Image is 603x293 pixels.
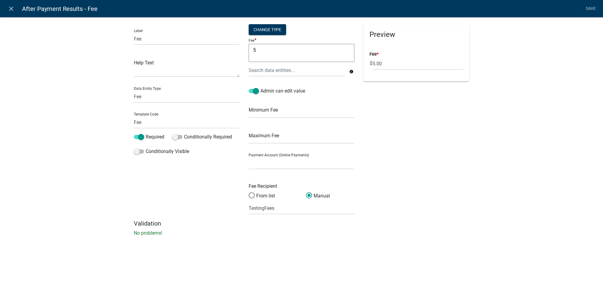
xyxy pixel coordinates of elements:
label: Admin can edit value [249,87,305,95]
p: Fee [249,38,254,43]
div: Change Type [249,24,286,35]
span: $ [369,57,373,70]
h5: Preview [369,30,463,39]
div: Fee Recipient [244,183,359,190]
span: After Payment Results - Fee [22,3,98,15]
label: Conditionally Visible [134,148,189,155]
h5: Validation [134,220,469,227]
i: close [8,5,15,12]
label: From list [249,192,275,200]
label: Manual [306,192,330,200]
p: No problems! [134,230,469,237]
label: Conditionally Required [172,133,232,141]
label: Required [134,133,164,141]
i: info [349,70,353,74]
label: Fee [369,52,379,57]
input: Search data entities... [249,64,345,77]
a: Save [583,3,598,15]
